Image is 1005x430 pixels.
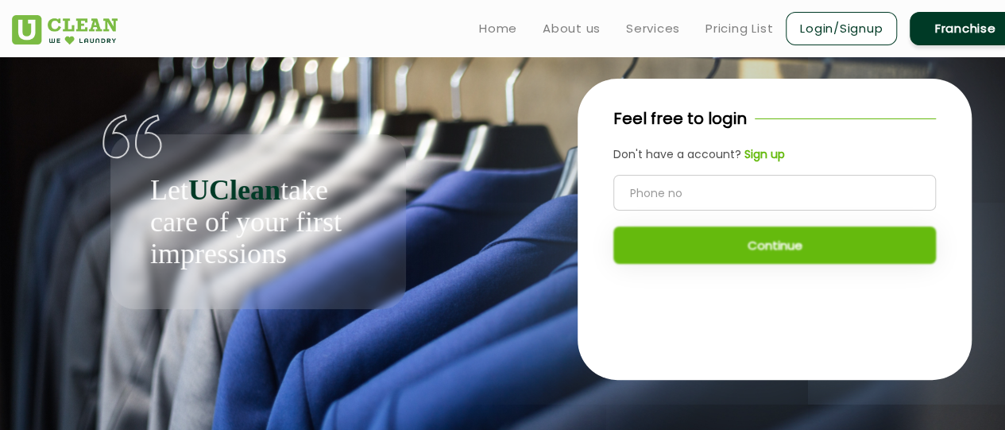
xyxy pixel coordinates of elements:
[188,174,280,206] b: UClean
[705,19,773,38] a: Pricing List
[613,107,747,130] p: Feel free to login
[613,146,741,162] span: Don't have a account?
[613,175,936,211] input: Phone no
[479,19,517,38] a: Home
[626,19,680,38] a: Services
[543,19,601,38] a: About us
[741,146,785,163] a: Sign up
[786,12,897,45] a: Login/Signup
[744,146,785,162] b: Sign up
[12,15,118,45] img: UClean Laundry and Dry Cleaning
[102,114,162,159] img: quote-img
[150,174,366,269] p: Let take care of your first impressions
